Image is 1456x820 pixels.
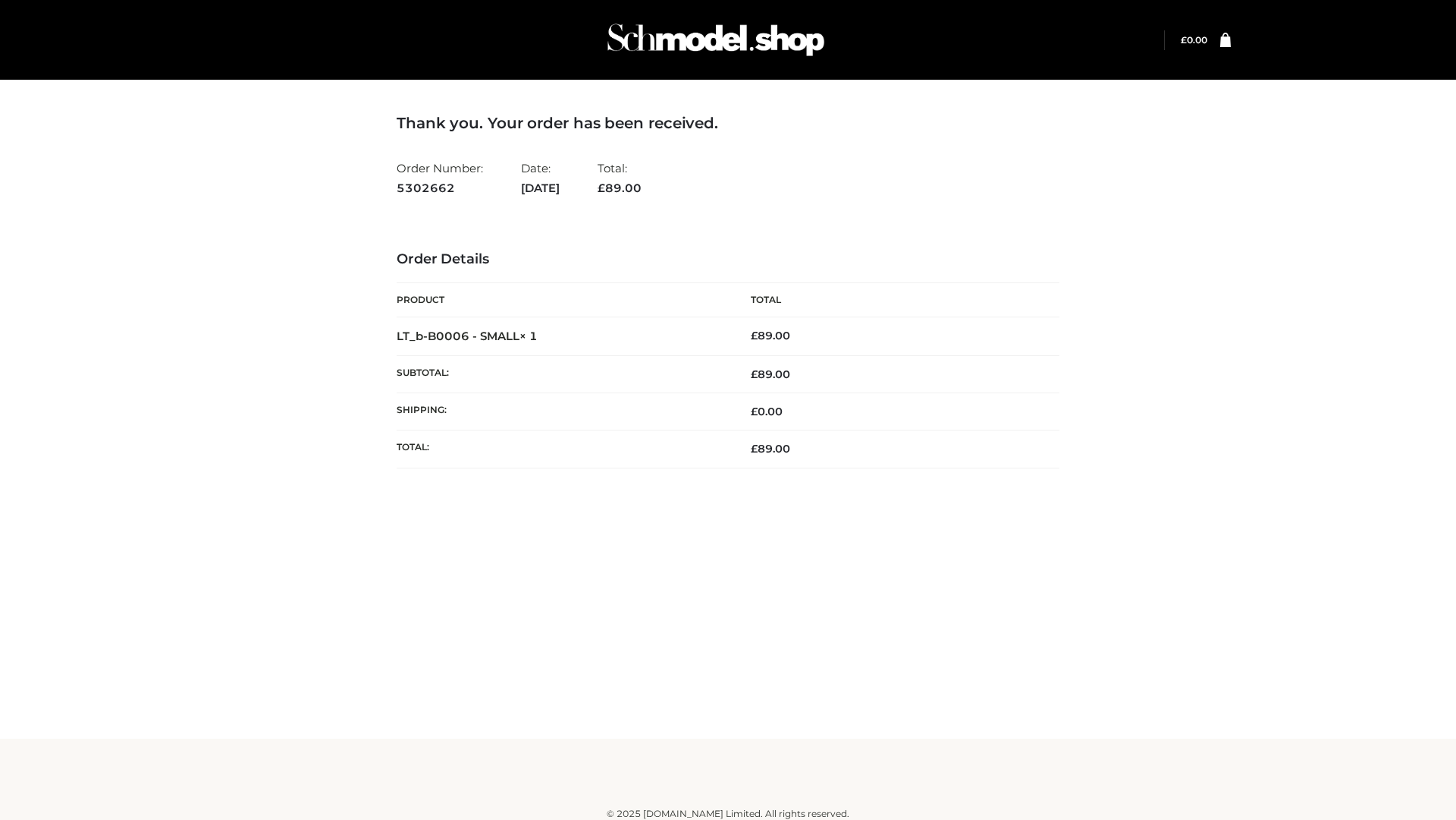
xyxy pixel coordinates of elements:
span: £ [1181,34,1187,46]
th: Product [397,283,728,317]
strong: 5302662 [397,178,483,198]
li: Date: [521,155,560,201]
span: £ [751,405,758,418]
h3: Order Details [397,251,1059,268]
bdi: 0.00 [751,405,783,418]
span: £ [598,181,605,195]
li: Total: [598,155,642,201]
strong: LT_b-B0006 - SMALL [397,329,538,343]
span: £ [751,442,758,456]
span: £ [751,367,758,381]
th: Total [728,283,1059,317]
span: 89.00 [751,367,790,381]
strong: [DATE] [521,178,560,198]
th: Total: [397,430,728,468]
bdi: 89.00 [751,329,790,342]
li: Order Number: [397,155,483,201]
h3: Thank you. Your order has been received. [397,114,1059,132]
bdi: 0.00 [1181,34,1207,46]
span: 89.00 [598,181,642,195]
a: £0.00 [1181,34,1207,46]
th: Shipping: [397,393,728,430]
span: £ [751,329,758,342]
strong: × 1 [519,329,538,343]
img: Schmodel Admin 964 [602,10,830,70]
span: 89.00 [751,442,790,456]
th: Subtotal: [397,355,728,393]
